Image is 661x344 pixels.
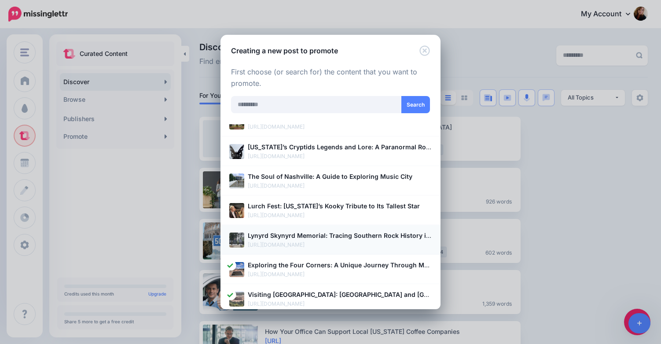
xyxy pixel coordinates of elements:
[248,152,432,161] p: [URL][DOMAIN_NAME]
[229,203,244,218] img: 88494c2d6ef128ef6d26d328c3ce1f1d_thumb.jpg
[248,291,499,298] b: Visiting [GEOGRAPHIC_DATA]: [GEOGRAPHIC_DATA] and [GEOGRAPHIC_DATA] Tours
[401,96,430,113] button: Search
[248,211,432,220] p: [URL][DOMAIN_NAME]
[419,45,430,56] button: Close
[248,143,535,151] b: [US_STATE]’s Cryptids Legends and Lore: A Paranormal Road Trip Through the Mountain State
[229,174,244,189] img: c1b53ccc681e7b0481572e1ff94a648d_thumb.jpg
[229,292,244,307] img: 88c918327424e7c14c4b8bfffb5cc147_thumb.jpg
[248,181,432,190] p: [URL][DOMAIN_NAME]
[229,171,432,190] a: The Soul of Nashville: A Guide to Exploring Music City [URL][DOMAIN_NAME]
[248,270,432,279] p: [URL][DOMAIN_NAME]
[229,230,432,249] a: Lynyrd Skynyrd Memorial: Tracing Southern Rock History in [US_STATE] [URL][DOMAIN_NAME]
[231,67,430,89] p: First choose (or search for) the content that you want to promote.
[229,262,244,277] img: f9fd806645bab03ed1e07fedfde29ea6_thumb.jpg
[248,122,432,131] p: [URL][DOMAIN_NAME]
[248,232,466,239] b: Lynyrd Skynyrd Memorial: Tracing Southern Rock History in [US_STATE]
[248,240,432,249] p: [URL][DOMAIN_NAME]
[229,233,244,248] img: e0ba46161f4204a63aed364739555122_thumb.jpg
[248,261,492,269] b: Exploring the Four Corners: A Unique Journey Through Monuments and History
[229,260,432,279] a: Exploring the Four Corners: A Unique Journey Through Monuments and History [URL][DOMAIN_NAME]
[231,45,338,56] h5: Creating a new post to promote
[248,202,420,210] b: Lurch Fest: [US_STATE]’s Kooky Tribute to Its Tallest Star
[229,201,432,220] a: Lurch Fest: [US_STATE]’s Kooky Tribute to Its Tallest Star [URL][DOMAIN_NAME]
[248,300,432,308] p: [URL][DOMAIN_NAME]
[229,144,244,159] img: 686149fec03f8b1f418b9cde3e9de566_thumb.jpg
[229,289,432,308] a: Visiting [GEOGRAPHIC_DATA]: [GEOGRAPHIC_DATA] and [GEOGRAPHIC_DATA] Tours [URL][DOMAIN_NAME]
[248,173,412,180] b: The Soul of Nashville: A Guide to Exploring Music City
[229,142,432,161] a: [US_STATE]’s Cryptids Legends and Lore: A Paranormal Road Trip Through the Mountain State [URL][D...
